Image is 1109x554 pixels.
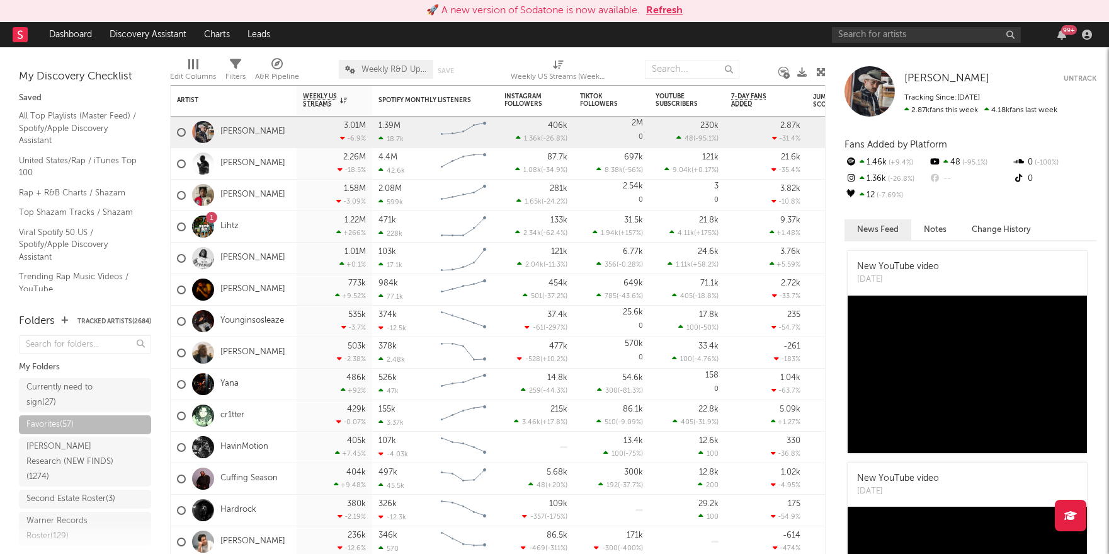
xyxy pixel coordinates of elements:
[544,293,566,300] span: -37.2 %
[693,262,717,268] span: +58.2 %
[813,408,863,424] div: 81.8
[525,199,542,205] span: 1.65k
[19,109,139,147] a: All Top Playlists (Master Feed) / Spotify/Apple Discovery Assistant
[1033,159,1059,166] span: -100 %
[623,279,643,287] div: 649k
[623,437,643,445] div: 13.4k
[780,185,800,193] div: 3.82k
[378,166,405,175] div: 42.6k
[378,122,401,130] div: 1.39M
[19,270,139,296] a: Trending Rap Music Videos / YouTube
[625,340,643,348] div: 570k
[514,418,567,426] div: ( )
[19,226,139,264] a: Viral Spotify 50 US / Spotify/Apple Discovery Assistant
[611,451,623,458] span: 100
[580,117,643,147] div: 0
[522,419,540,426] span: 3.46k
[673,418,719,426] div: ( )
[625,451,641,458] span: -75 %
[511,69,605,84] div: Weekly US Streams (Weekly US Streams)
[378,324,406,332] div: -12.5k
[550,185,567,193] div: 281k
[681,419,693,426] span: 405
[220,442,268,453] a: HavinMotion
[278,94,290,107] button: Filter by Artist
[19,490,151,509] a: Second Estate Roster(3)
[813,125,863,140] div: 75.5
[26,380,115,410] div: Currently need to sign ( 27 )
[378,437,396,445] div: 107k
[580,337,643,368] div: 0
[525,262,543,268] span: 2.04k
[596,418,643,426] div: ( )
[695,293,717,300] span: -18.8 %
[19,360,151,375] div: My Folders
[378,292,403,301] div: 77.1k
[601,230,618,237] span: 1.94k
[699,311,719,319] div: 17.8k
[529,388,541,395] span: 259
[780,405,800,413] div: 5.09k
[220,158,285,169] a: [PERSON_NAME]
[378,342,397,350] div: 378k
[928,154,1012,171] div: 48
[550,405,567,413] div: 215k
[348,311,366,319] div: 535k
[550,216,567,224] div: 133k
[699,437,719,445] div: 12.6k
[771,166,800,174] div: -35.4 %
[646,3,683,18] button: Refresh
[706,94,719,107] button: Filter by YouTube Subscribers
[344,248,366,256] div: 1.01M
[521,386,567,395] div: ( )
[605,262,617,268] span: 356
[26,492,115,507] div: Second Estate Roster ( 3 )
[337,355,366,363] div: -2.38 %
[813,156,863,171] div: 92.3
[225,69,246,84] div: Filters
[348,342,366,350] div: 503k
[645,60,739,79] input: Search...
[845,140,947,149] span: Fans Added by Platform
[26,514,115,544] div: Warner Records Roster ( 129 )
[255,54,299,90] div: A&R Pipeline
[698,342,719,350] div: 33.4k
[543,167,566,174] span: -34.9 %
[435,211,492,243] svg: Chart title
[623,248,643,256] div: 6.77k
[664,166,719,174] div: ( )
[220,505,256,516] a: Hardrock
[378,261,402,269] div: 17.1k
[26,439,115,485] div: [PERSON_NAME] Research (NEW FINDS) ( 1274 )
[857,260,939,274] div: New YouTube video
[656,369,719,400] div: 0
[378,279,398,287] div: 984k
[378,311,397,319] div: 374k
[524,136,541,142] span: 1.36k
[904,107,978,114] span: 2.87k fans this week
[783,342,800,350] div: -261
[340,134,366,142] div: -6.9 %
[618,262,641,268] span: -0.28 %
[543,199,566,205] span: -24.2 %
[347,405,366,413] div: 429k
[580,93,624,108] div: TikTok Followers
[624,216,643,224] div: 31.5k
[596,292,643,300] div: ( )
[220,316,284,326] a: Younginsosleaze
[361,66,427,74] span: Weekly R&D Updates
[904,73,989,84] span: [PERSON_NAME]
[220,473,278,484] a: Cuffing Season
[303,93,337,108] span: Weekly US Streams
[887,159,913,166] span: +9.4 %
[678,230,694,237] span: 4.11k
[1013,154,1096,171] div: 0
[378,229,402,238] div: 228k
[904,72,989,85] a: [PERSON_NAME]
[220,379,239,390] a: Yana
[19,378,151,412] a: Currently need to sign(27)
[378,216,396,224] div: 471k
[770,260,800,268] div: +5.59 %
[435,306,492,337] svg: Chart title
[700,279,719,287] div: 71.1k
